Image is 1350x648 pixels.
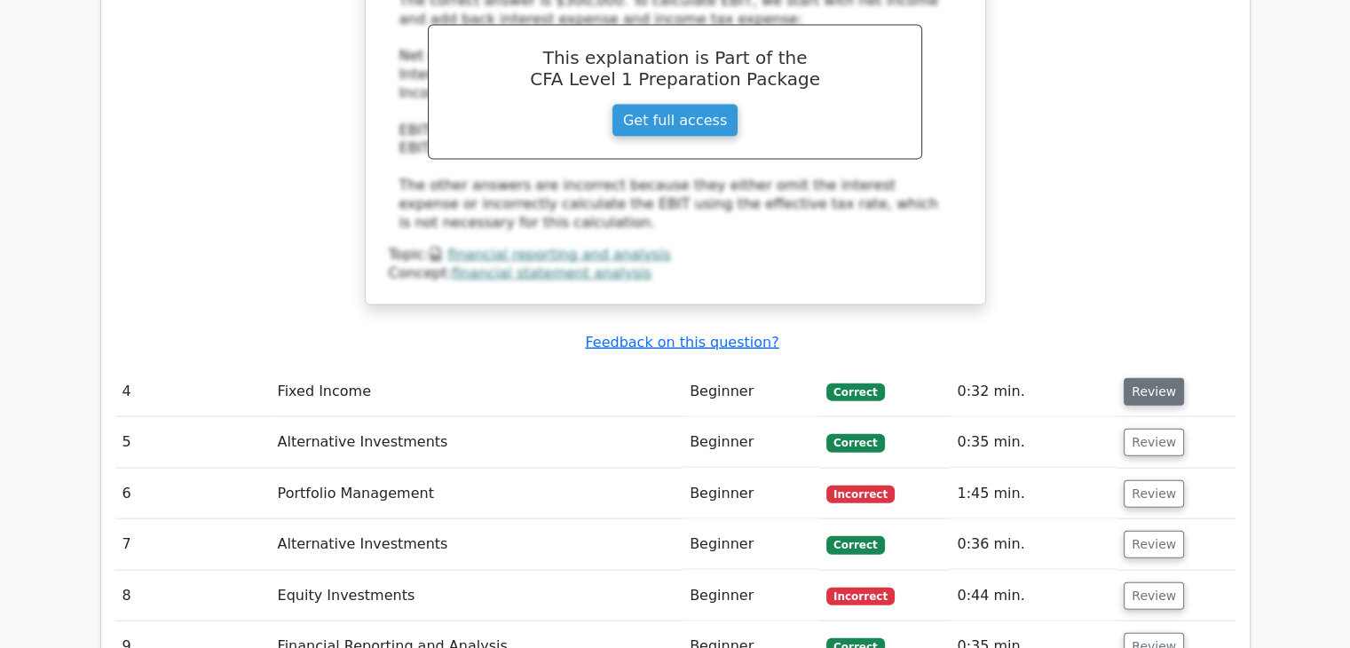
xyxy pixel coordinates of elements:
[683,571,819,621] td: Beginner
[271,519,683,570] td: Alternative Investments
[271,571,683,621] td: Equity Investments
[683,367,819,417] td: Beginner
[115,571,271,621] td: 8
[950,417,1117,468] td: 0:35 min.
[115,417,271,468] td: 5
[1124,531,1184,558] button: Review
[683,469,819,519] td: Beginner
[1124,378,1184,406] button: Review
[612,104,738,138] a: Get full access
[389,246,962,265] div: Topic:
[826,536,884,554] span: Correct
[452,265,651,281] a: financial statement analysis
[271,469,683,519] td: Portfolio Management
[271,367,683,417] td: Fixed Income
[683,519,819,570] td: Beginner
[826,588,895,605] span: Incorrect
[950,571,1117,621] td: 0:44 min.
[447,246,670,263] a: financial reporting and analysis
[826,486,895,503] span: Incorrect
[950,367,1117,417] td: 0:32 min.
[585,334,778,351] a: Feedback on this question?
[115,367,271,417] td: 4
[115,469,271,519] td: 6
[826,383,884,401] span: Correct
[271,417,683,468] td: Alternative Investments
[389,265,962,283] div: Concept:
[1124,582,1184,610] button: Review
[1124,480,1184,508] button: Review
[115,519,271,570] td: 7
[1124,429,1184,456] button: Review
[826,434,884,452] span: Correct
[950,469,1117,519] td: 1:45 min.
[950,519,1117,570] td: 0:36 min.
[683,417,819,468] td: Beginner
